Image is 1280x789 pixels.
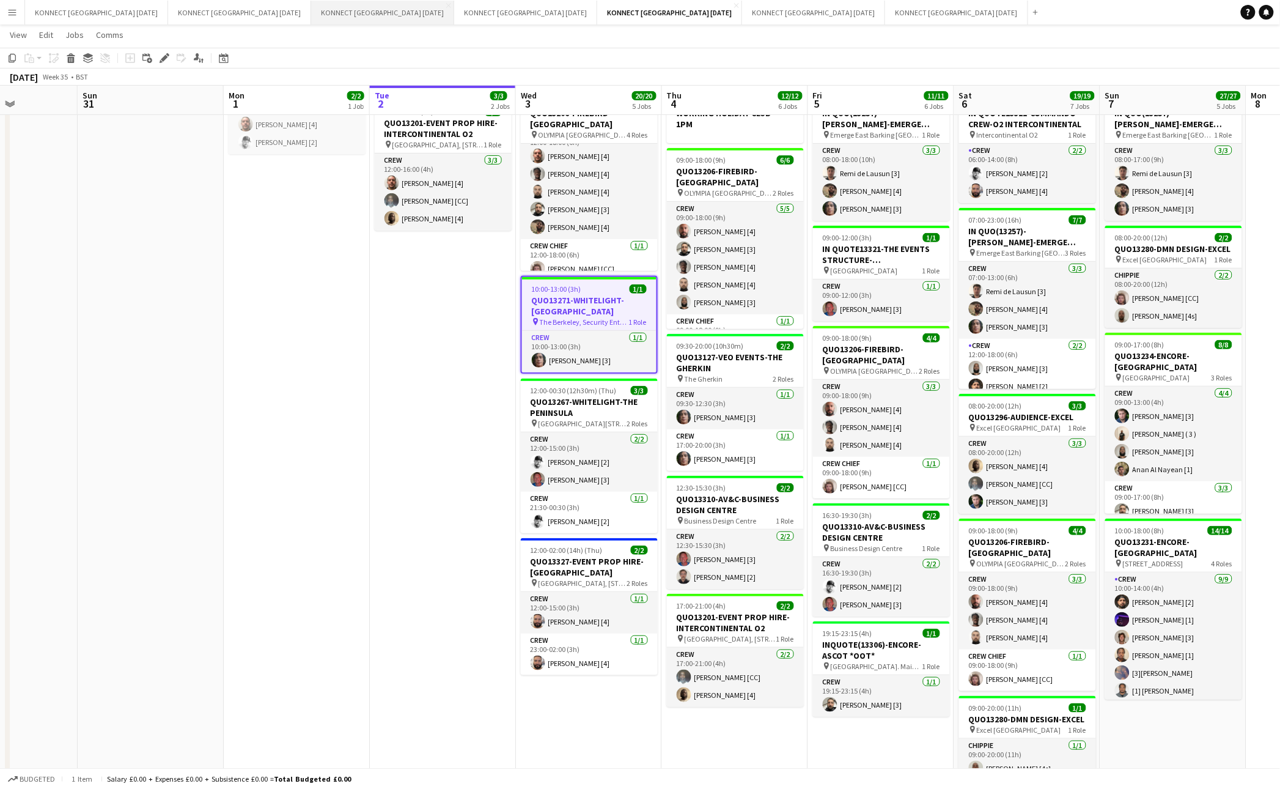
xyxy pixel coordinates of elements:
span: 1 Role [776,634,794,643]
span: 1 Role [922,544,940,553]
app-job-card: 07:00-23:00 (16h)7/7IN QUO(13257)-[PERSON_NAME]-EMERGE EAST Emerge East Barking [GEOGRAPHIC_DATA]... [959,208,1096,389]
span: 3 Roles [1212,373,1232,382]
span: 16:30-19:30 (3h) [823,511,872,520]
a: Comms [91,27,128,43]
app-job-card: 09:00-18:00 (9h)4/4QUO13206-FIREBIRD-[GEOGRAPHIC_DATA] OLYMPIA [GEOGRAPHIC_DATA]2 RolesCrew3/309:... [813,326,950,498]
span: 12:00-02:00 (14h) (Thu) [531,546,603,555]
h3: QUO13201-EVENT PROP HIRE-INTERCONTINENTAL O2 [667,612,804,634]
span: 2/2 [777,483,794,492]
span: 5 [811,97,823,111]
span: Intercontinental O2 [977,130,1039,139]
span: 4/4 [1069,526,1086,535]
span: 1/1 [923,629,940,638]
app-card-role: Crew1/121:30-00:30 (3h)[PERSON_NAME] [2] [521,492,658,533]
h3: QUO13206-FIREBIRD-[GEOGRAPHIC_DATA] [959,536,1096,558]
button: KONNECT [GEOGRAPHIC_DATA] [DATE] [311,1,454,24]
span: Comms [96,29,123,40]
span: Emerge East Barking [GEOGRAPHIC_DATA] IG11 0YP [831,130,922,139]
span: 7/7 [1069,215,1086,224]
app-job-card: 12:00-00:30 (12h30m) (Thu)3/3QUO13267-WHITELIGHT-THE PENINSULA [GEOGRAPHIC_DATA][STREET_ADDRESS]2... [521,379,658,533]
span: 6/6 [777,155,794,165]
app-card-role: Crew3/307:00-13:00 (6h)Remi de Lausun [3][PERSON_NAME] [4][PERSON_NAME] [3] [959,262,1096,339]
div: Salary £0.00 + Expenses £0.00 + Subsistence £0.00 = [107,774,351,783]
span: 4 Roles [627,130,648,139]
div: 10:00-13:00 (3h)1/1QUO13271-WHITELIGHT-[GEOGRAPHIC_DATA] The Berkeley, Security Entrance , [STREE... [521,276,658,374]
app-job-card: 17:00-21:00 (4h)2/2QUO13201-EVENT PROP HIRE-INTERCONTINENTAL O2 [GEOGRAPHIC_DATA], [STREET_ADDRES... [667,594,804,707]
app-card-role: Crew3/308:00-20:00 (12h)[PERSON_NAME] [4][PERSON_NAME] [CC][PERSON_NAME] [3] [959,437,1096,514]
div: 09:00-20:00 (11h)1/1QUO13280-DMN DESIGN-EXCEL Excel [GEOGRAPHIC_DATA]1 RoleCHIPPIE1/109:00-20:00 ... [959,696,1096,780]
app-job-card: 09:00-17:00 (8h)8/8QUO13234-ENCORE-[GEOGRAPHIC_DATA] [GEOGRAPHIC_DATA]3 RolesCrew4/409:00-13:00 (... [1105,333,1242,514]
span: Excel [GEOGRAPHIC_DATA] [977,725,1061,735]
span: Sun [83,90,97,101]
app-card-role: Crew2/216:30-19:30 (3h)[PERSON_NAME] [2][PERSON_NAME] [3] [813,557,950,617]
span: Excel [GEOGRAPHIC_DATA] [977,423,1061,432]
a: Jobs [61,27,89,43]
h3: IN QUO(13257)-[PERSON_NAME]-EMERGE EAST [813,108,950,130]
span: View [10,29,27,40]
app-job-card: 09:00-18:00 (9h)6/6QUO13206-FIREBIRD-[GEOGRAPHIC_DATA] OLYMPIA [GEOGRAPHIC_DATA]2 RolesCrew5/509:... [667,148,804,329]
span: Sat [959,90,973,101]
span: 1/1 [630,284,647,294]
span: 19:15-23:15 (4h) [823,629,872,638]
app-card-role: Crew2/217:00-21:00 (4h)[PERSON_NAME] [CC][PERSON_NAME] [4] [667,648,804,707]
app-job-card: 12:00-02:00 (14h) (Thu)2/2QUO13327-EVENT PROP HIRE-[GEOGRAPHIC_DATA] [GEOGRAPHIC_DATA], [STREET_A... [521,538,658,675]
span: [GEOGRAPHIC_DATA] [831,266,898,275]
app-job-card: 08:00-20:00 (12h)2/2QUO13280-DMN DESIGN-EXCEL Excel [GEOGRAPHIC_DATA]1 RoleCHIPPIE2/208:00-20:00 ... [1105,226,1242,328]
span: Wed [521,90,537,101]
span: 1 Role [1069,423,1086,432]
h3: QUO13327-EVENT PROP HIRE-[GEOGRAPHIC_DATA] [521,556,658,578]
app-card-role: Crew1/123:00-02:00 (3h)[PERSON_NAME] [4] [521,634,658,675]
span: [GEOGRAPHIC_DATA], [STREET_ADDRESS] [539,579,627,588]
app-card-role: Crew5/509:00-18:00 (9h)[PERSON_NAME] [4][PERSON_NAME] [3][PERSON_NAME] [4][PERSON_NAME] [4][PERSO... [667,202,804,314]
span: 2 Roles [627,419,648,428]
app-card-role: Crew Chief1/109:00-18:00 (9h)[PERSON_NAME] [CC] [813,457,950,498]
app-card-role: Crew2/206:00-14:00 (8h)[PERSON_NAME] [2][PERSON_NAME] [4] [959,144,1096,203]
div: 16:30-19:30 (3h)2/2QUO13310-AV&C-BUSINESS DESIGN CENTRE Business Design Centre1 RoleCrew2/216:30-... [813,503,950,617]
h3: WORKING HOLIDAY CLUB - 1PM [667,108,804,130]
span: Jobs [65,29,84,40]
h3: QUO13280-DMN DESIGN-EXCEL [1105,243,1242,254]
span: 07:00-23:00 (16h) [969,215,1022,224]
span: 1/1 [923,233,940,242]
div: 09:00-18:00 (9h)4/4QUO13206-FIREBIRD-[GEOGRAPHIC_DATA] OLYMPIA [GEOGRAPHIC_DATA]2 RolesCrew3/309:... [959,519,1096,691]
app-job-card: 08:00-20:00 (12h)3/3QUO13296-AUDIENCE-EXCEL Excel [GEOGRAPHIC_DATA]1 RoleCrew3/308:00-20:00 (12h)... [959,394,1096,514]
span: The Gherkin [685,374,723,383]
span: 2/2 [777,601,794,610]
span: 1 Role [922,130,940,139]
span: [GEOGRAPHIC_DATA][STREET_ADDRESS] [539,419,627,428]
div: WORKING HOLIDAY CLUB - 1PM [667,90,804,143]
span: Edit [39,29,53,40]
span: 08:00-20:00 (12h) [1115,233,1168,242]
app-card-role: Crew2/209:00-12:00 (3h)[PERSON_NAME] [4][PERSON_NAME] [2] [229,95,366,154]
button: KONNECT [GEOGRAPHIC_DATA] [DATE] [597,1,742,24]
span: 12:00-00:30 (12h30m) (Thu) [531,386,617,395]
app-job-card: 08:00-17:00 (9h)3/3IN QUO(13257)-[PERSON_NAME]-EMERGE EAST Emerge East Barking [GEOGRAPHIC_DATA] ... [1105,90,1242,221]
app-job-card: 09:00-18:00 (9h)14/14QUO13206-FIREBIRD-[GEOGRAPHIC_DATA] OLYMPIA [GEOGRAPHIC_DATA]4 RolesCrew Chi... [521,90,658,271]
span: Business Design Centre [685,516,757,525]
span: 2 Roles [773,188,794,198]
app-card-role: Crew2/212:00-18:00 (6h)[PERSON_NAME] [3][PERSON_NAME] [2] [959,339,1096,398]
span: 1 Role [922,662,940,671]
app-card-role: CHIPPIE2/208:00-20:00 (12h)[PERSON_NAME] [CC][PERSON_NAME] [4s] [1105,269,1242,328]
h3: QUO13267-WHITELIGHT-THE PENINSULA [521,396,658,418]
app-job-card: 08:00-18:00 (10h)3/3IN QUO(13257)-[PERSON_NAME]-EMERGE EAST Emerge East Barking [GEOGRAPHIC_DATA]... [813,90,950,221]
button: Budgeted [6,772,57,786]
app-card-role: Crew Chief1/109:00-18:00 (9h)[PERSON_NAME] [CC] [959,650,1096,691]
span: 19/19 [1070,91,1095,100]
span: 8 [1249,97,1267,111]
span: 1 Role [484,140,502,149]
span: Total Budgeted £0.00 [274,774,351,783]
button: KONNECT [GEOGRAPHIC_DATA] [DATE] [742,1,885,24]
app-card-role: Crew3/308:00-17:00 (9h)Remi de Lausun [3][PERSON_NAME] [4][PERSON_NAME] [3] [1105,144,1242,221]
span: 2/2 [777,341,794,350]
h3: QUO13206-FIREBIRD-[GEOGRAPHIC_DATA] [813,344,950,366]
h3: QUO13201-EVENT PROP HIRE-INTERCONTINENTAL O2 [375,117,512,139]
h3: IN QUOTE13311-COMMANDO CREW-O2 INTERCONTINENTAL [959,108,1096,130]
app-card-role: Crew3/309:00-18:00 (9h)[PERSON_NAME] [4][PERSON_NAME] [4][PERSON_NAME] [4] [959,572,1096,650]
span: 1 [227,97,245,111]
app-job-card: 09:00-12:00 (3h)1/1IN QUOTE13321-THE EVENTS STRUCTURE-[GEOGRAPHIC_DATA] [GEOGRAPHIC_DATA]1 RoleCr... [813,226,950,321]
